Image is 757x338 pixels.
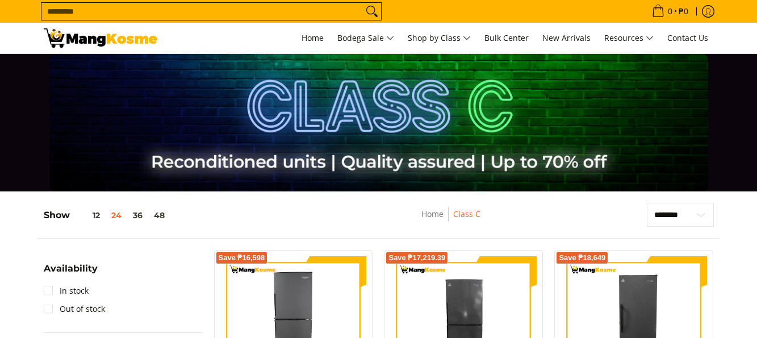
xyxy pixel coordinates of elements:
a: Bulk Center [479,23,534,53]
a: Class C [453,208,480,219]
span: Availability [44,264,98,273]
a: Contact Us [662,23,714,53]
span: 0 [666,7,674,15]
span: Shop by Class [408,31,471,45]
span: Contact Us [667,32,708,43]
button: 12 [70,211,106,220]
a: Home [296,23,329,53]
a: Home [421,208,444,219]
span: Save ₱16,598 [219,254,265,261]
span: Bodega Sale [337,31,394,45]
a: In stock [44,282,89,300]
a: Shop by Class [402,23,476,53]
span: • [649,5,692,18]
span: Save ₱17,219.39 [388,254,445,261]
span: Resources [604,31,654,45]
button: 48 [148,211,170,220]
a: New Arrivals [537,23,596,53]
button: Search [363,3,381,20]
a: Bodega Sale [332,23,400,53]
img: Class C Home &amp; Business Appliances: Up to 70% Off l Mang Kosme [44,28,157,48]
span: Bulk Center [484,32,529,43]
a: Resources [599,23,659,53]
span: Home [302,32,324,43]
a: Out of stock [44,300,105,318]
nav: Main Menu [169,23,714,53]
nav: Breadcrumbs [352,207,550,233]
span: ₱0 [677,7,690,15]
button: 24 [106,211,127,220]
span: Save ₱18,649 [559,254,605,261]
h5: Show [44,210,170,221]
summary: Open [44,264,98,282]
button: 36 [127,211,148,220]
span: New Arrivals [542,32,591,43]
